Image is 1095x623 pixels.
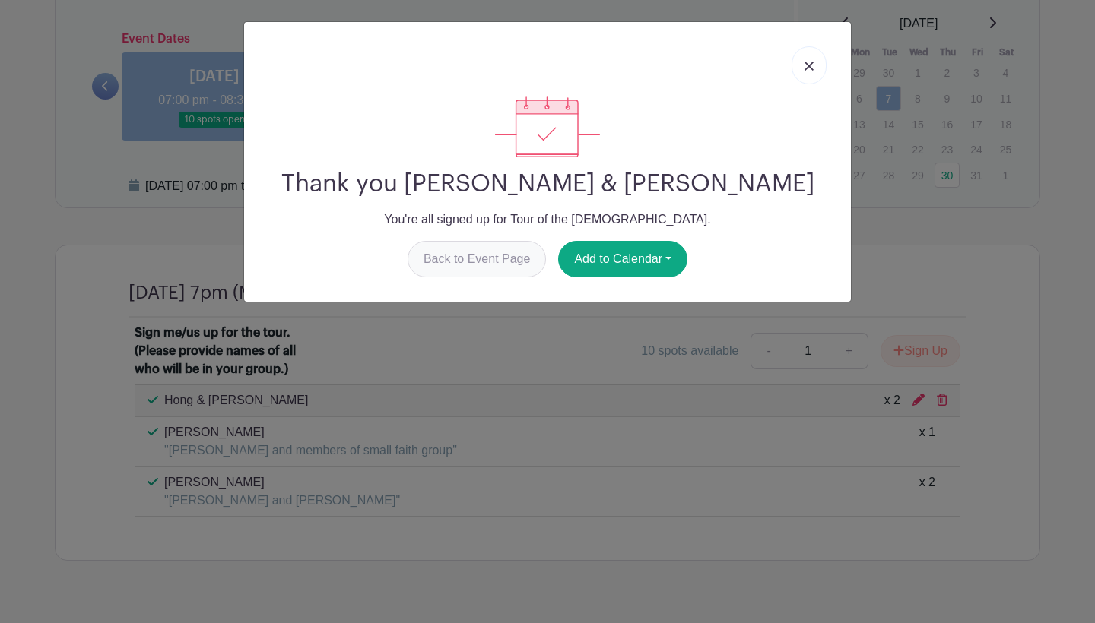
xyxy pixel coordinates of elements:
img: close_button-5f87c8562297e5c2d7936805f587ecaba9071eb48480494691a3f1689db116b3.svg [805,62,814,71]
a: Back to Event Page [408,241,547,277]
h2: Thank you [PERSON_NAME] & [PERSON_NAME] [256,169,839,198]
p: You're all signed up for Tour of the [DEMOGRAPHIC_DATA]. [256,210,839,229]
img: signup_complete-c468d5dda3e2740ee63a24cb0ba0d3ce5d8a4ecd24259e683200fb1569d990c8.svg [495,96,600,157]
button: Add to Calendar [558,241,687,277]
